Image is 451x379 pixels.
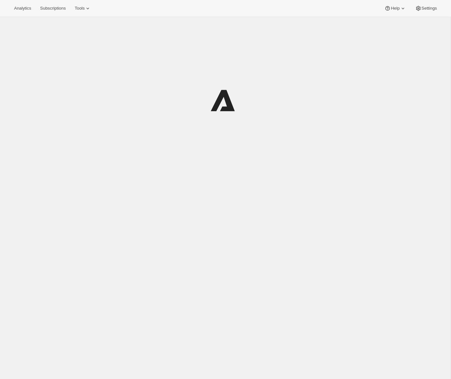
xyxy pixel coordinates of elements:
button: Tools [71,4,95,13]
button: Settings [411,4,441,13]
button: Analytics [10,4,35,13]
button: Subscriptions [36,4,70,13]
span: Help [391,6,399,11]
span: Analytics [14,6,31,11]
span: Tools [75,6,85,11]
span: Settings [422,6,437,11]
span: Subscriptions [40,6,66,11]
button: Help [381,4,410,13]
